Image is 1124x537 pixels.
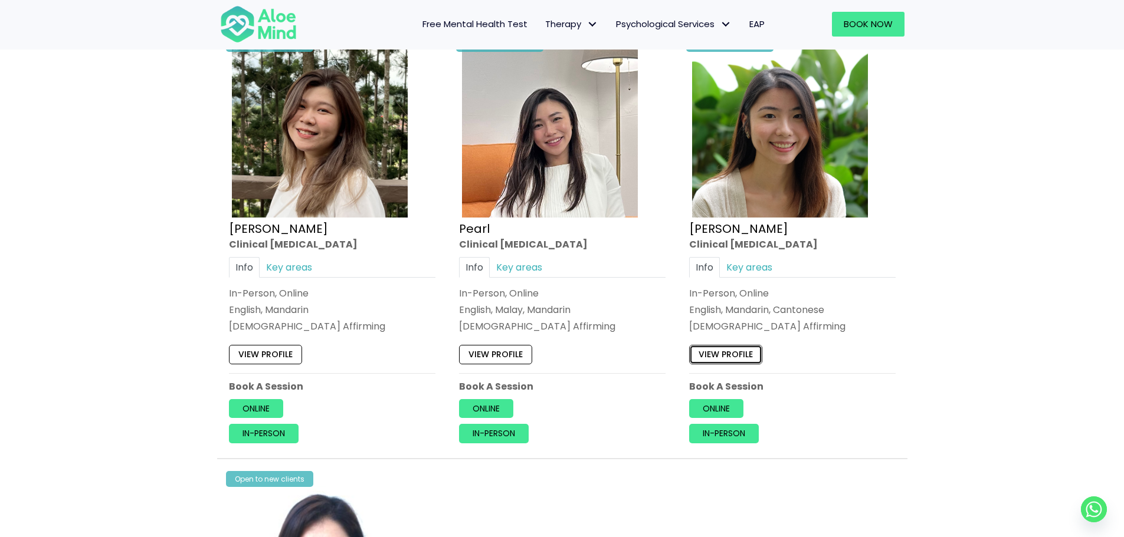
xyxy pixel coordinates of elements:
a: Key areas [720,257,779,278]
a: View profile [229,345,302,364]
div: In-Person, Online [459,286,666,300]
span: EAP [749,18,765,30]
div: [DEMOGRAPHIC_DATA] Affirming [459,320,666,334]
img: Peggy Clin Psych [692,42,868,218]
span: Book Now [844,18,893,30]
div: [DEMOGRAPHIC_DATA] Affirming [689,320,896,334]
p: Book A Session [689,380,896,393]
div: [DEMOGRAPHIC_DATA] Affirming [229,320,435,334]
span: Psychological Services: submenu [717,16,735,33]
a: TherapyTherapy: submenu [536,12,607,37]
img: Pearl photo [462,42,638,218]
a: Psychological ServicesPsychological Services: submenu [607,12,740,37]
div: Open to new clients [226,471,313,487]
a: View profile [689,345,762,364]
span: Psychological Services [616,18,732,30]
img: Aloe mind Logo [220,5,297,44]
p: English, Malay, Mandarin [459,303,666,317]
a: Online [459,399,513,418]
a: Online [689,399,743,418]
div: Clinical [MEDICAL_DATA] [689,238,896,251]
a: Whatsapp [1081,496,1107,522]
a: In-person [689,424,759,443]
div: Clinical [MEDICAL_DATA] [229,238,435,251]
span: Therapy: submenu [584,16,601,33]
span: Free Mental Health Test [422,18,527,30]
a: In-person [459,424,529,443]
a: [PERSON_NAME] [229,220,328,237]
a: Free Mental Health Test [414,12,536,37]
a: Info [689,257,720,278]
p: Book A Session [229,380,435,393]
a: In-person [229,424,299,443]
span: Therapy [545,18,598,30]
p: English, Mandarin, Cantonese [689,303,896,317]
a: Book Now [832,12,905,37]
a: Online [229,399,283,418]
p: English, Mandarin [229,303,435,317]
div: Clinical [MEDICAL_DATA] [459,238,666,251]
div: In-Person, Online [229,286,435,300]
a: Key areas [260,257,319,278]
img: Kelly Clinical Psychologist [232,42,408,218]
a: EAP [740,12,774,37]
a: Pearl [459,220,490,237]
p: Book A Session [459,380,666,393]
a: Info [459,257,490,278]
a: Info [229,257,260,278]
div: In-Person, Online [689,286,896,300]
a: View profile [459,345,532,364]
a: Key areas [490,257,549,278]
nav: Menu [312,12,774,37]
a: [PERSON_NAME] [689,220,788,237]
